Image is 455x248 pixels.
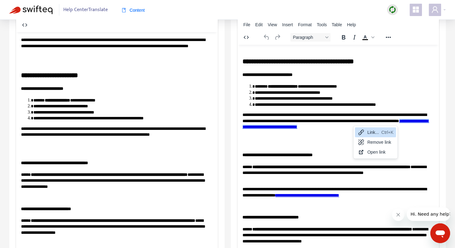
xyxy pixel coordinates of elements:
span: Table [332,22,342,27]
span: View [268,22,277,27]
span: book [122,8,126,12]
button: Italic [349,33,360,42]
span: Format [298,22,312,27]
span: Paragraph [293,35,323,40]
button: Redo [272,33,283,42]
span: Tools [317,22,327,27]
button: Reveal or hide additional toolbar items [383,33,394,42]
div: Link... [355,127,396,137]
img: Swifteq [9,6,53,14]
div: Remove link [355,137,396,147]
iframe: Stäng meddelande [392,209,404,221]
span: Hi. Need any help? [4,4,44,9]
img: sync.dc5367851b00ba804db3.png [389,6,396,14]
button: Undo [261,33,272,42]
span: user [431,6,439,13]
button: Bold [338,33,349,42]
span: Help Center Translate [63,4,108,16]
div: Text color Black [360,33,375,42]
span: Content [122,8,145,13]
span: appstore [412,6,419,13]
div: Link... [367,129,379,136]
button: Block Paragraph [290,33,331,42]
iframe: Knapp för att öppna meddelandefönstret [430,223,450,243]
div: Open link [367,148,394,156]
iframe: Meddelande från företag [407,207,450,221]
span: File [243,22,251,27]
div: Open link [355,147,396,157]
div: Ctrl+K [381,129,393,136]
span: Help [347,22,356,27]
span: Insert [282,22,293,27]
div: Remove link [367,138,394,146]
span: Edit [255,22,263,27]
